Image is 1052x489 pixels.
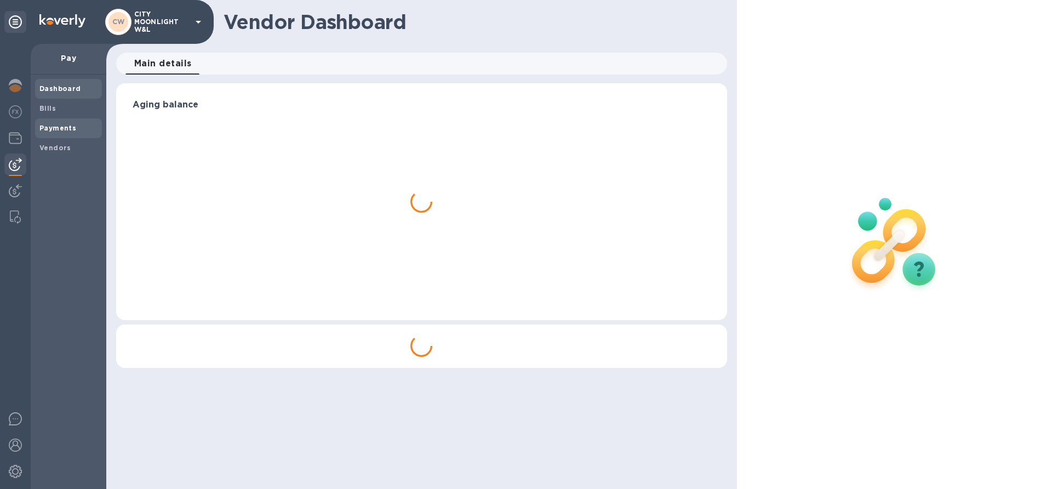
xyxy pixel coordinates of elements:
[9,105,22,118] img: Foreign exchange
[39,104,56,112] b: Bills
[4,11,26,33] div: Unpin categories
[39,144,71,152] b: Vendors
[134,10,189,33] p: CITY MOONLIGHT W&L
[224,10,719,33] h1: Vendor Dashboard
[112,18,125,26] b: CW
[134,56,192,71] span: Main details
[39,84,81,93] b: Dashboard
[133,100,711,110] h3: Aging balance
[39,124,76,132] b: Payments
[39,53,98,64] p: Pay
[9,132,22,145] img: Wallets
[39,14,85,27] img: Logo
